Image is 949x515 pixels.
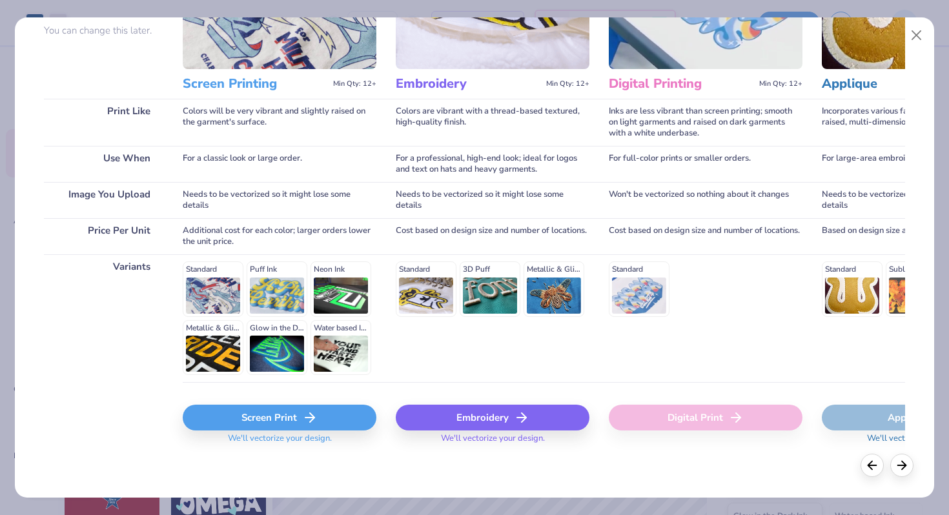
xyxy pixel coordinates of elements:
div: Image You Upload [44,182,163,218]
h3: Digital Printing [609,76,754,92]
p: You can change this later. [44,25,163,36]
div: Additional cost for each color; larger orders lower the unit price. [183,218,376,254]
button: Close [904,23,929,48]
span: Min Qty: 12+ [546,79,589,88]
div: Use When [44,146,163,182]
h3: Screen Printing [183,76,328,92]
div: Variants [44,254,163,382]
div: Inks are less vibrant than screen printing; smooth on light garments and raised on dark garments ... [609,99,802,146]
div: For full-color prints or smaller orders. [609,146,802,182]
div: Screen Print [183,405,376,430]
span: Min Qty: 12+ [333,79,376,88]
div: Won't be vectorized so nothing about it changes [609,182,802,218]
h3: Embroidery [396,76,541,92]
div: Print Like [44,99,163,146]
div: Colors are vibrant with a thread-based textured, high-quality finish. [396,99,589,146]
div: Needs to be vectorized so it might lose some details [183,182,376,218]
div: Needs to be vectorized so it might lose some details [396,182,589,218]
span: Min Qty: 12+ [759,79,802,88]
div: Price Per Unit [44,218,163,254]
div: Cost based on design size and number of locations. [396,218,589,254]
div: For a professional, high-end look; ideal for logos and text on hats and heavy garments. [396,146,589,182]
div: Cost based on design size and number of locations. [609,218,802,254]
div: For a classic look or large order. [183,146,376,182]
span: We'll vectorize your design. [223,433,337,452]
div: Embroidery [396,405,589,430]
div: Colors will be very vibrant and slightly raised on the garment's surface. [183,99,376,146]
div: Digital Print [609,405,802,430]
span: We'll vectorize your design. [436,433,550,452]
